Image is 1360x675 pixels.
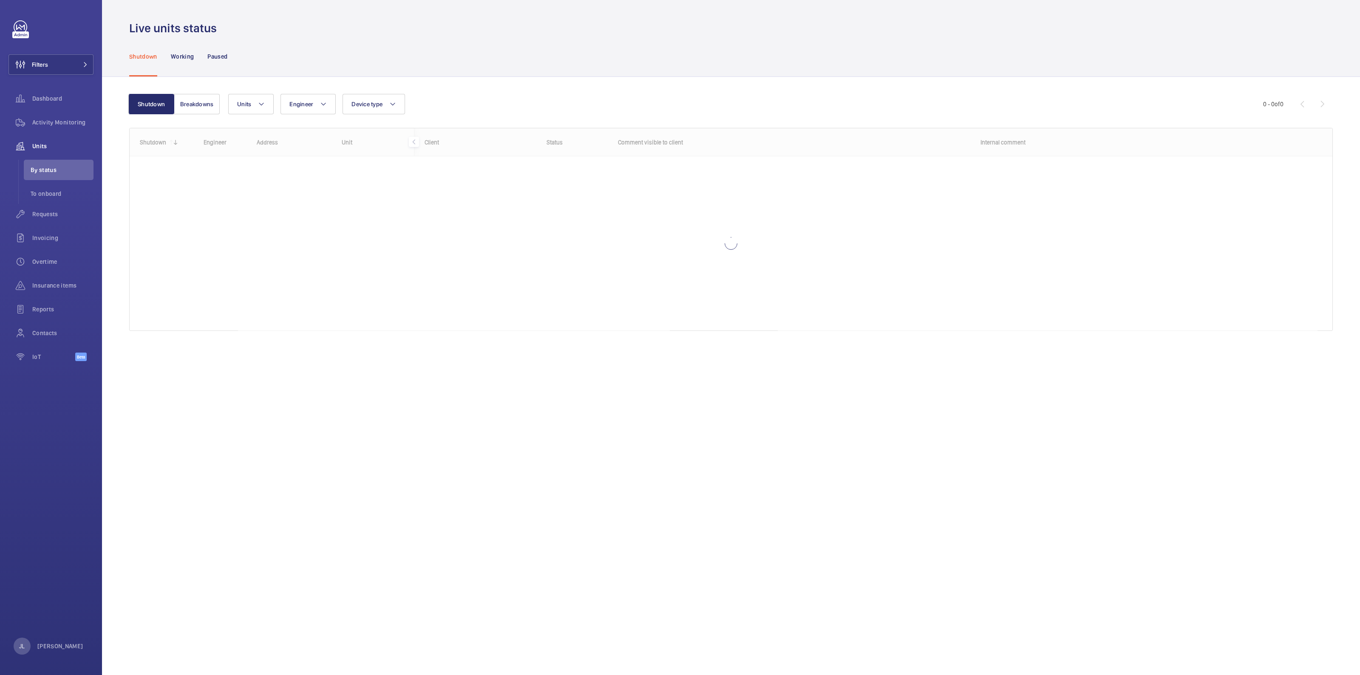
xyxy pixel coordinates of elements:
span: Reports [32,305,93,313]
span: Dashboard [32,94,93,103]
button: Device type [343,94,405,114]
span: Overtime [32,257,93,266]
p: Paused [207,52,227,61]
span: Units [237,101,251,107]
span: of [1275,101,1280,107]
h1: Live units status [129,20,222,36]
button: Breakdowns [174,94,220,114]
span: Device type [351,101,382,107]
span: By status [31,166,93,174]
p: Shutdown [129,52,157,61]
span: Engineer [289,101,313,107]
button: Filters [8,54,93,75]
p: Working [171,52,194,61]
span: 0 - 0 0 [1263,101,1283,107]
span: Beta [75,353,87,361]
p: JL [19,642,25,650]
span: Insurance items [32,281,93,290]
span: To onboard [31,189,93,198]
span: Units [32,142,93,150]
span: Activity Monitoring [32,118,93,127]
span: Filters [32,60,48,69]
span: Invoicing [32,234,93,242]
p: [PERSON_NAME] [37,642,83,650]
span: Contacts [32,329,93,337]
button: Shutdown [128,94,174,114]
span: Requests [32,210,93,218]
span: IoT [32,353,75,361]
button: Engineer [280,94,336,114]
button: Units [228,94,274,114]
